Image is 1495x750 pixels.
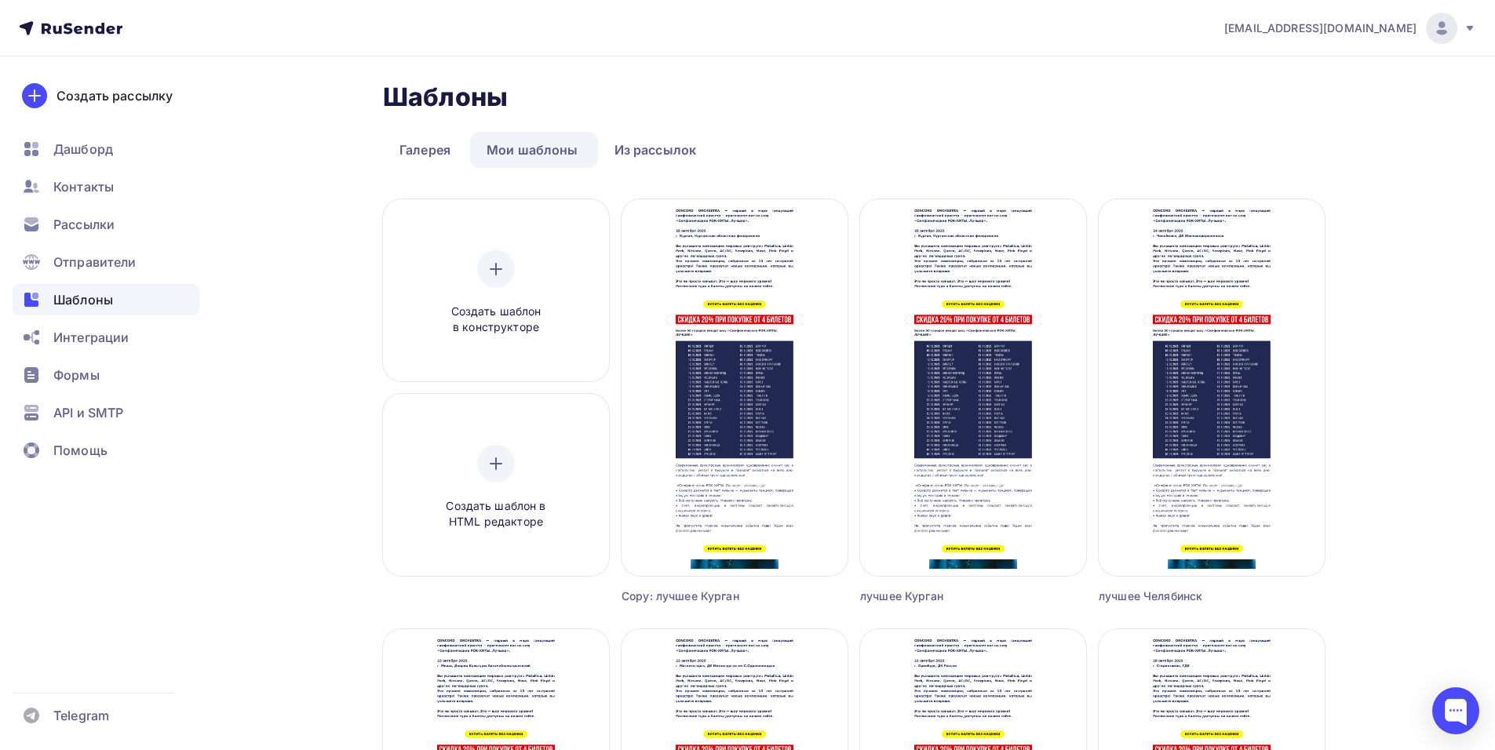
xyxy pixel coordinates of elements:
a: Рассылки [13,209,199,240]
div: лучшее Курган [860,588,1030,604]
span: Помощь [53,441,108,460]
span: Шаблоны [53,290,113,309]
a: [EMAIL_ADDRESS][DOMAIN_NAME] [1224,13,1476,44]
a: Из рассылок [598,132,713,168]
a: Галерея [383,132,467,168]
span: Создать шаблон в HTML редакторе [421,498,571,530]
a: Формы [13,359,199,391]
span: Контакты [53,177,114,196]
a: Мои шаблоны [470,132,595,168]
span: Отправители [53,253,137,271]
h2: Шаблоны [383,82,508,113]
div: Создать рассылку [57,86,173,105]
div: Copy: лучшее Курган [622,588,791,604]
span: Формы [53,366,100,384]
span: Дашборд [53,140,113,158]
span: Рассылки [53,215,115,234]
span: API и SMTP [53,403,123,422]
div: лучшее Челябинск [1099,588,1268,604]
a: Контакты [13,171,199,202]
span: Telegram [53,706,109,725]
a: Отправители [13,246,199,278]
a: Шаблоны [13,284,199,315]
span: Интеграции [53,328,129,347]
a: Дашборд [13,133,199,165]
span: Создать шаблон в конструкторе [421,304,571,336]
span: [EMAIL_ADDRESS][DOMAIN_NAME] [1224,20,1417,36]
